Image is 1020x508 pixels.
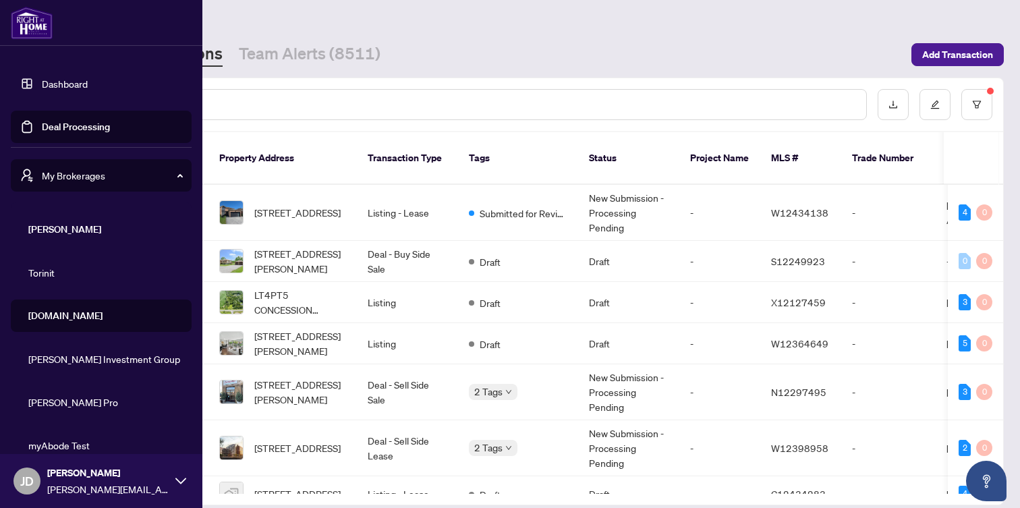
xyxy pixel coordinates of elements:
[959,440,971,456] div: 2
[220,201,243,224] img: thumbnail-img
[966,461,1007,501] button: Open asap
[480,206,567,221] span: Submitted for Review
[841,185,936,241] td: -
[959,253,971,269] div: 0
[254,287,346,317] span: LT4PT5 CONCESSION [STREET_ADDRESS]
[578,420,679,476] td: New Submission - Processing Pending
[47,465,169,480] span: [PERSON_NAME]
[961,89,992,120] button: filter
[220,291,243,314] img: thumbnail-img
[760,132,841,185] th: MLS #
[357,420,458,476] td: Deal - Sell Side Lease
[578,132,679,185] th: Status
[220,436,243,459] img: thumbnail-img
[28,351,182,366] span: [PERSON_NAME] Investment Group
[878,89,909,120] button: download
[578,364,679,420] td: New Submission - Processing Pending
[841,364,936,420] td: -
[771,488,826,500] span: C12434283
[357,282,458,323] td: Listing
[679,282,760,323] td: -
[976,294,992,310] div: 0
[505,445,512,451] span: down
[42,168,182,183] span: My Brokerages
[578,323,679,364] td: Draft
[679,241,760,282] td: -
[888,100,898,109] span: download
[976,440,992,456] div: 0
[254,377,346,407] span: [STREET_ADDRESS][PERSON_NAME]
[771,296,826,308] span: X12127459
[959,294,971,310] div: 3
[357,185,458,241] td: Listing - Lease
[480,295,501,310] span: Draft
[357,132,458,185] th: Transaction Type
[930,100,940,109] span: edit
[254,246,346,276] span: [STREET_ADDRESS][PERSON_NAME]
[922,44,993,65] span: Add Transaction
[220,250,243,273] img: thumbnail-img
[841,241,936,282] td: -
[976,204,992,221] div: 0
[972,100,982,109] span: filter
[208,132,357,185] th: Property Address
[976,335,992,351] div: 0
[679,364,760,420] td: -
[911,43,1004,66] button: Add Transaction
[254,486,341,501] span: [STREET_ADDRESS]
[959,486,971,502] div: 4
[578,185,679,241] td: New Submission - Processing Pending
[679,132,760,185] th: Project Name
[480,337,501,351] span: Draft
[28,395,182,410] span: [PERSON_NAME] Pro
[357,364,458,420] td: Deal - Sell Side Sale
[357,241,458,282] td: Deal - Buy Side Sale
[20,169,34,182] span: user-switch
[28,222,182,237] span: [PERSON_NAME]
[254,441,341,455] span: [STREET_ADDRESS]
[976,253,992,269] div: 0
[679,185,760,241] td: -
[474,384,503,399] span: 2 Tags
[254,329,346,358] span: [STREET_ADDRESS][PERSON_NAME]
[474,440,503,455] span: 2 Tags
[578,282,679,323] td: Draft
[220,482,243,505] img: thumbnail-img
[771,206,828,219] span: W12434138
[679,323,760,364] td: -
[679,420,760,476] td: -
[28,308,182,323] span: [DOMAIN_NAME]
[505,389,512,395] span: down
[959,204,971,221] div: 4
[458,132,578,185] th: Tags
[841,282,936,323] td: -
[220,332,243,355] img: thumbnail-img
[42,78,88,90] a: Dashboard
[28,438,182,453] span: myAbode Test
[919,89,951,120] button: edit
[771,337,828,349] span: W12364649
[771,386,826,398] span: N12297495
[220,380,243,403] img: thumbnail-img
[771,255,825,267] span: S12249923
[959,384,971,400] div: 3
[47,482,169,497] span: [PERSON_NAME][EMAIL_ADDRESS][PERSON_NAME][DOMAIN_NAME]
[20,472,34,490] span: JD
[841,323,936,364] td: -
[976,384,992,400] div: 0
[239,43,380,67] a: Team Alerts (8511)
[42,121,110,133] a: Deal Processing
[357,323,458,364] td: Listing
[578,241,679,282] td: Draft
[11,7,53,39] img: logo
[28,265,182,280] span: Torinit
[771,442,828,454] span: W12398958
[841,132,936,185] th: Trade Number
[480,254,501,269] span: Draft
[959,335,971,351] div: 5
[254,205,341,220] span: [STREET_ADDRESS]
[480,487,501,502] span: Draft
[841,420,936,476] td: -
